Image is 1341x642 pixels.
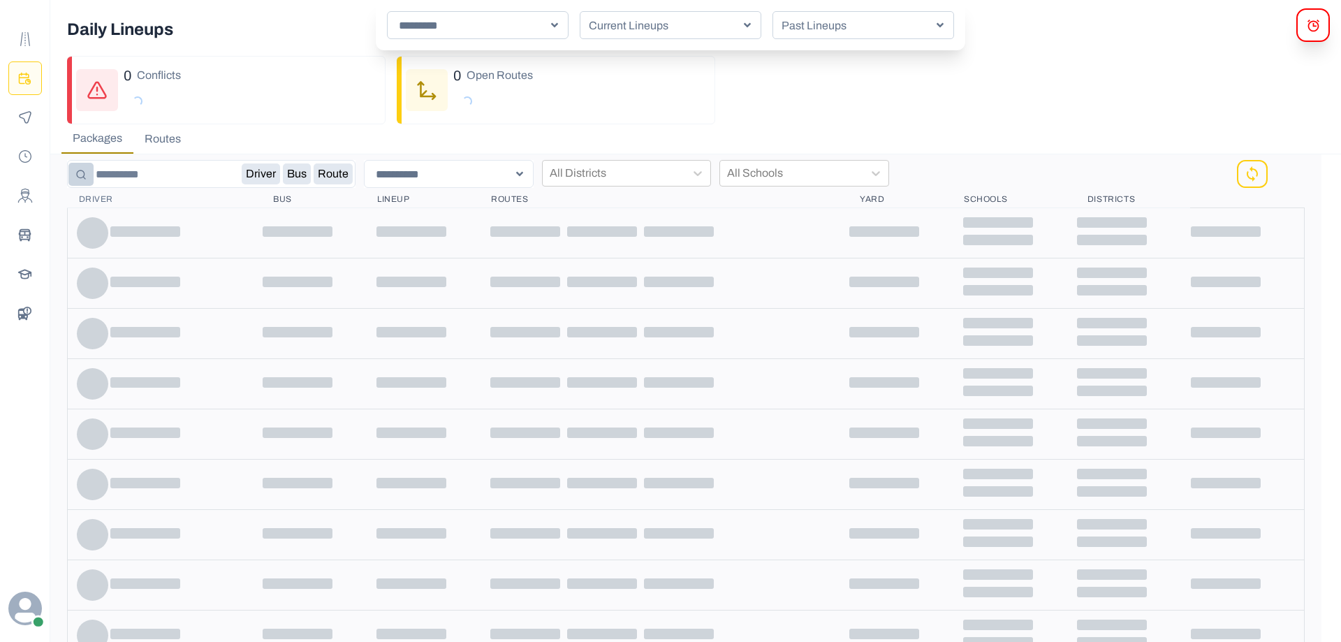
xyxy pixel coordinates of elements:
button: Buses [8,218,42,251]
th: Driver [68,191,263,208]
button: Sync Filters [1238,160,1266,188]
button: Payroll [8,140,42,173]
button: Packages [61,124,133,154]
p: Conflicts [137,67,181,84]
p: 0 [124,65,131,86]
svg: avatar [8,592,42,625]
button: Planning [8,61,42,95]
p: Current Lineups [583,17,747,34]
button: alerts Modal [1296,8,1330,42]
p: Open Routes [467,67,533,84]
th: Yard [849,191,962,208]
button: Drivers [8,179,42,212]
button: Schools [8,257,42,291]
p: Bus [273,194,292,205]
button: Route Templates [8,22,42,56]
button: Routes [133,124,192,154]
p: Past Lineups [776,17,939,34]
button: BusData [8,296,42,330]
p: 0 [453,65,461,86]
th: Districts [1076,191,1190,208]
th: Lineup [376,191,490,208]
th: Schools [962,191,1076,208]
th: Routes [490,191,849,208]
button: Monitoring [8,101,42,134]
